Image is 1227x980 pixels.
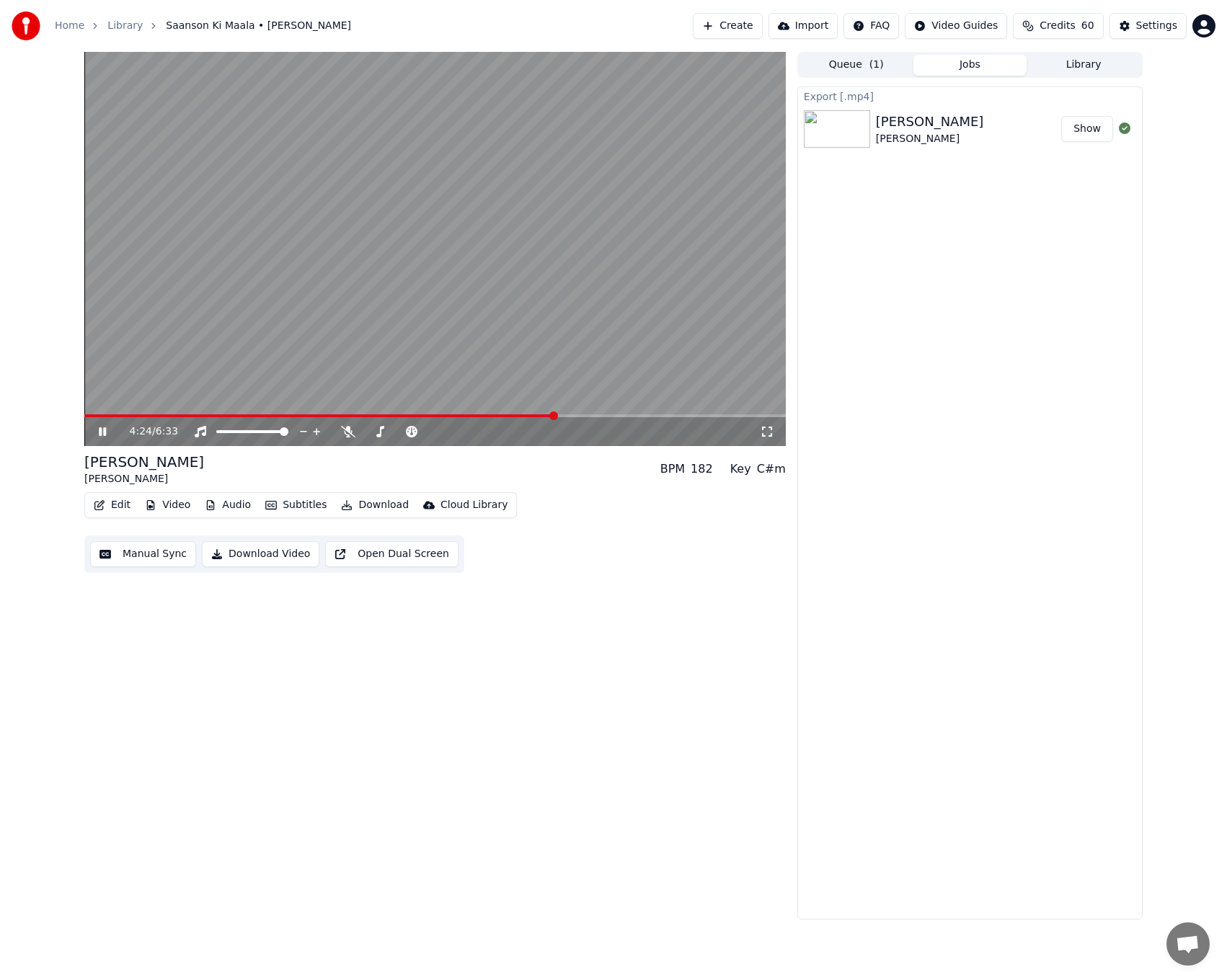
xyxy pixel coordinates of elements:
[869,58,884,72] span: ( 1 )
[757,460,786,478] div: C#m
[1040,19,1075,33] span: Credits
[693,13,763,39] button: Create
[691,460,713,478] div: 182
[12,12,40,40] img: youka
[905,13,1007,39] button: Video Guides
[799,55,913,76] button: Queue
[202,541,319,567] button: Download Video
[130,424,152,439] span: 4:24
[1027,55,1140,76] button: Library
[199,495,257,515] button: Audio
[1109,13,1187,39] button: Settings
[335,495,415,515] button: Download
[325,541,459,567] button: Open Dual Screen
[1061,116,1113,142] button: Show
[798,87,1142,104] div: Export [.mp4]
[84,472,204,486] div: [PERSON_NAME]
[876,112,984,132] div: [PERSON_NAME]
[660,460,685,478] div: BPM
[166,19,351,33] span: Saanson Ki Maala • [PERSON_NAME]
[55,19,84,33] a: Home
[156,424,178,439] span: 6:33
[876,132,984,146] div: [PERSON_NAME]
[913,55,1027,76] button: Jobs
[730,460,751,478] div: Key
[84,452,204,472] div: [PERSON_NAME]
[1136,19,1177,33] div: Settings
[130,424,164,439] div: /
[1013,13,1103,39] button: Credits60
[90,541,196,567] button: Manual Sync
[260,495,332,515] button: Subtitles
[1081,19,1094,33] span: 60
[440,498,508,512] div: Cloud Library
[107,19,143,33] a: Library
[1166,922,1210,966] a: Open chat
[88,495,136,515] button: Edit
[843,13,899,39] button: FAQ
[768,13,838,39] button: Import
[55,19,351,33] nav: breadcrumb
[139,495,196,515] button: Video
